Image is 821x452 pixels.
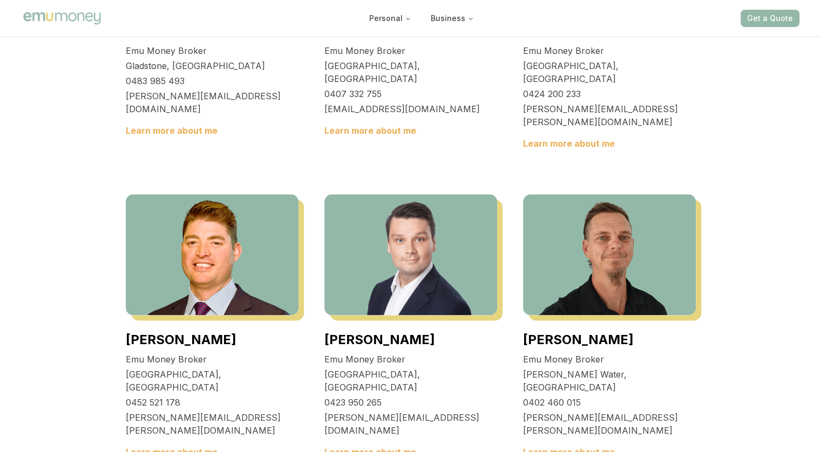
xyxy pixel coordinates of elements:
[361,9,420,28] button: Personal
[523,59,696,85] p: [GEOGRAPHIC_DATA], [GEOGRAPHIC_DATA]
[324,411,497,437] p: [PERSON_NAME][EMAIL_ADDRESS][DOMAIN_NAME]
[523,396,696,409] p: 0402 460 015
[523,87,696,100] p: 0424 200 233
[126,332,236,347] a: [PERSON_NAME]
[324,102,497,115] p: [EMAIL_ADDRESS][DOMAIN_NAME]
[126,411,298,437] p: [PERSON_NAME][EMAIL_ADDRESS][PERSON_NAME][DOMAIN_NAME]
[126,90,298,115] p: [PERSON_NAME][EMAIL_ADDRESS][DOMAIN_NAME]
[523,138,615,149] a: Learn more about me
[126,74,298,87] p: 0483 985 493
[324,87,497,100] p: 0407 332 755
[523,332,634,347] a: [PERSON_NAME]
[324,332,435,347] a: [PERSON_NAME]
[126,194,298,315] img: Jack Armstrong, Emu Money Broker
[126,59,298,72] p: Gladstone, [GEOGRAPHIC_DATA]
[126,368,298,394] p: [GEOGRAPHIC_DATA], [GEOGRAPHIC_DATA]
[523,194,696,315] img: Jonathan Myers, Emu Money Broker
[523,44,696,57] p: Emu Money Broker
[126,353,298,366] p: Emu Money Broker
[126,396,298,409] p: 0452 521 178
[324,353,497,366] p: Emu Money Broker
[523,353,696,366] p: Emu Money Broker
[523,411,696,437] p: [PERSON_NAME][EMAIL_ADDRESS][PERSON_NAME][DOMAIN_NAME]
[22,10,103,26] img: Emu Money
[741,10,799,27] button: Get a Quote
[324,194,497,315] img: Jackson Fanfulla, Emu Money Broker
[324,368,497,394] p: [GEOGRAPHIC_DATA], [GEOGRAPHIC_DATA]
[523,368,696,394] p: [PERSON_NAME] Water, [GEOGRAPHIC_DATA]
[126,125,218,136] a: Learn more about me
[422,9,483,28] button: Business
[523,102,696,128] p: [PERSON_NAME][EMAIL_ADDRESS][PERSON_NAME][DOMAIN_NAME]
[324,125,416,136] a: Learn more about me
[324,396,497,409] p: 0423 950 265
[324,44,497,57] p: Emu Money Broker
[126,44,298,57] p: Emu Money Broker
[324,59,497,85] p: [GEOGRAPHIC_DATA], [GEOGRAPHIC_DATA]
